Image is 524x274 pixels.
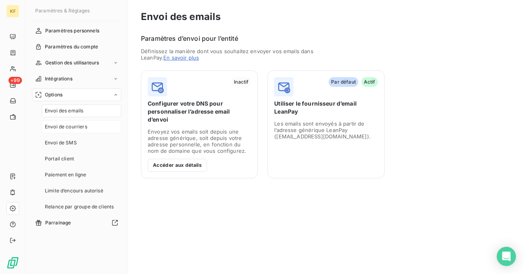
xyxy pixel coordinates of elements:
[42,184,121,197] a: Limite d’encours autorisé
[6,5,19,18] div: KF
[45,203,114,210] span: Relance par groupe de clients
[141,48,321,61] span: Définissez la manière dont vous souhaitez envoyer vos emails dans LeanPay.
[42,120,121,133] a: Envoi de courriers
[42,152,121,165] a: Portail client
[8,77,22,84] span: +99
[32,72,121,85] a: Intégrations
[45,155,74,162] span: Portail client
[329,77,358,87] span: Par défaut
[32,40,121,53] a: Paramètres du compte
[45,139,77,146] span: Envoi de SMS
[32,216,121,229] a: Parrainage
[32,24,121,37] a: Paramètres personnels
[6,78,19,91] a: +99
[148,159,207,172] button: Accéder aux détails
[42,200,121,213] a: Relance par groupe de clients
[45,107,83,114] span: Envoi des emails
[42,136,121,149] a: Envoi de SMS
[148,100,251,124] span: Configurer votre DNS pour personnaliser l’adresse email d’envoi
[141,10,511,24] h3: Envoi des emails
[497,247,516,266] div: Open Intercom Messenger
[231,77,251,87] span: Inactif
[45,43,98,50] span: Paramètres du compte
[45,59,99,66] span: Gestion des utilisateurs
[45,219,71,226] span: Parrainage
[6,256,19,269] img: Logo LeanPay
[45,27,99,34] span: Paramètres personnels
[32,88,121,213] a: OptionsEnvoi des emailsEnvoi de courriersEnvoi de SMSPortail clientPaiement en ligneLimite d’enco...
[274,100,377,116] span: Utiliser le fournisseur d’email LeanPay
[361,77,378,87] span: Actif
[45,187,103,194] span: Limite d’encours autorisé
[42,104,121,117] a: Envoi des emails
[45,171,86,178] span: Paiement en ligne
[45,123,87,130] span: Envoi de courriers
[35,8,90,14] span: Paramètres & Réglages
[274,120,377,140] span: Les emails sont envoyés à partir de l’adresse générique LeanPay ([EMAIL_ADDRESS][DOMAIN_NAME]).
[141,34,511,43] h6: Paramètres d’envoi pour l’entité
[45,75,72,82] span: Intégrations
[148,128,251,154] span: Envoyez vos emails soit depuis une adresse générique, soit depuis votre adresse personnelle, en f...
[163,54,199,61] a: En savoir plus
[45,91,62,98] span: Options
[42,168,121,181] a: Paiement en ligne
[32,56,121,69] a: Gestion des utilisateurs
